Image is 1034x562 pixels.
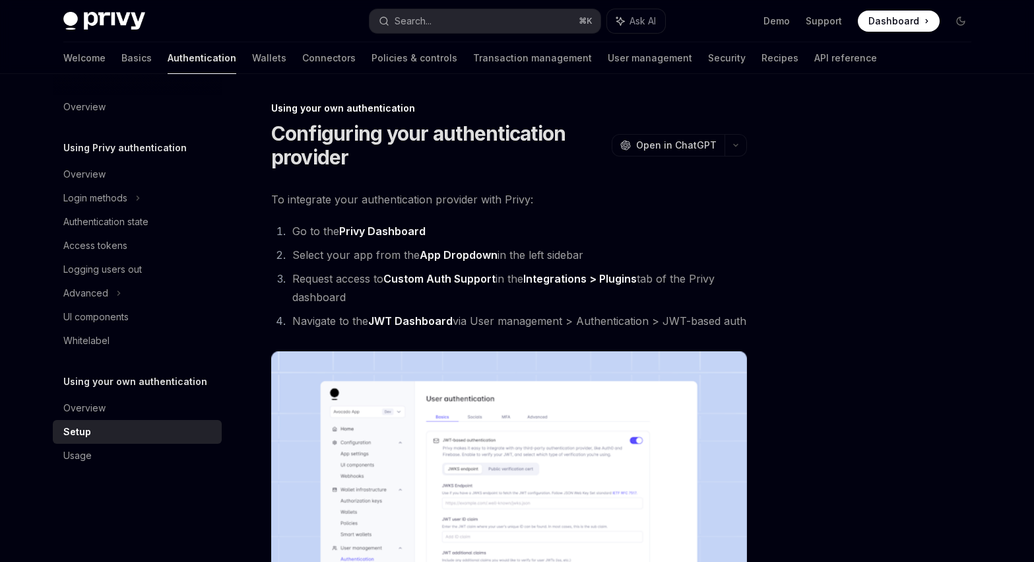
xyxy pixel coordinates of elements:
a: Wallets [252,42,286,74]
li: Navigate to the via User management > Authentication > JWT-based auth [288,312,747,330]
a: Logging users out [53,258,222,281]
a: Authentication [168,42,236,74]
h5: Using your own authentication [63,374,207,390]
h1: Configuring your authentication provider [271,122,606,169]
a: Overview [53,162,222,186]
div: Search... [395,13,432,29]
a: Policies & controls [372,42,457,74]
a: Overview [53,396,222,420]
strong: Custom Auth Support [383,272,496,285]
a: UI components [53,305,222,329]
a: Welcome [63,42,106,74]
a: User management [608,42,692,74]
div: Logging users out [63,262,142,277]
div: Whitelabel [63,333,110,349]
span: Open in ChatGPT [636,139,717,152]
h5: Using Privy authentication [63,140,187,156]
div: Overview [63,400,106,416]
a: Setup [53,420,222,444]
a: JWT Dashboard [368,314,453,328]
div: Advanced [63,285,108,301]
div: Overview [63,99,106,115]
button: Ask AI [607,9,665,33]
a: Dashboard [858,11,940,32]
button: Search...⌘K [370,9,600,33]
span: Dashboard [868,15,919,28]
div: Access tokens [63,238,127,254]
a: Recipes [761,42,798,74]
a: Support [806,15,842,28]
button: Toggle dark mode [950,11,971,32]
div: Overview [63,166,106,182]
a: Integrations > Plugins [523,272,637,286]
div: Usage [63,448,92,464]
a: Privy Dashboard [339,225,426,238]
div: Setup [63,424,91,440]
button: Open in ChatGPT [612,134,725,157]
span: Ask AI [630,15,656,28]
a: API reference [814,42,877,74]
a: Basics [121,42,152,74]
strong: App Dropdown [420,248,498,262]
img: dark logo [63,12,145,30]
a: Demo [763,15,790,28]
div: Login methods [63,190,127,206]
li: Go to the [288,222,747,240]
a: Authentication state [53,210,222,234]
a: Usage [53,444,222,468]
li: Select your app from the in the left sidebar [288,246,747,264]
div: Using your own authentication [271,102,747,115]
a: Security [708,42,746,74]
div: UI components [63,309,129,325]
a: Access tokens [53,234,222,258]
span: ⌘ K [579,16,593,26]
div: Authentication state [63,214,148,230]
span: To integrate your authentication provider with Privy: [271,190,747,209]
li: Request access to in the tab of the Privy dashboard [288,269,747,306]
a: Overview [53,95,222,119]
a: Connectors [302,42,356,74]
a: Transaction management [473,42,592,74]
a: Whitelabel [53,329,222,353]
